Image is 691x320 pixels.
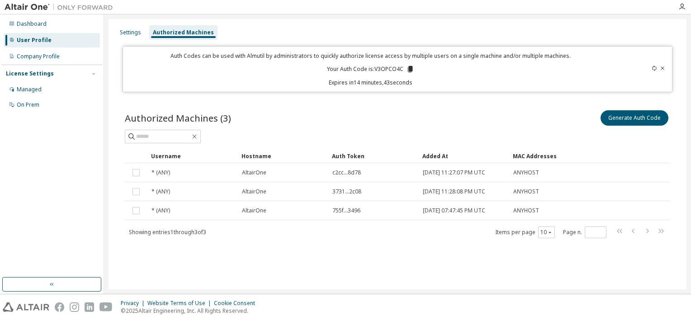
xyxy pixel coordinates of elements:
div: Username [151,149,234,163]
div: License Settings [6,70,54,77]
div: Dashboard [17,20,47,28]
div: Managed [17,86,42,93]
span: ANYHOST [513,207,539,214]
span: 3731...2c08 [332,188,361,195]
div: Privacy [121,300,147,307]
div: User Profile [17,37,52,44]
div: Settings [120,29,141,36]
button: Generate Auth Code [601,110,668,126]
div: Hostname [241,149,325,163]
span: Authorized Machines (3) [125,112,231,124]
p: Your Auth Code is: V3OPCO4C [327,65,414,73]
span: ANYHOST [513,188,539,195]
span: ANYHOST [513,169,539,176]
img: altair_logo.svg [3,302,49,312]
span: AltairOne [242,188,266,195]
span: AltairOne [242,169,266,176]
span: [DATE] 11:27:07 PM UTC [423,169,485,176]
img: Altair One [5,3,118,12]
div: On Prem [17,101,39,108]
div: Website Terms of Use [147,300,214,307]
span: c2cc...8d78 [332,169,361,176]
span: Showing entries 1 through 3 of 3 [129,228,206,236]
div: Authorized Machines [153,29,214,36]
img: youtube.svg [99,302,113,312]
button: 10 [540,229,553,236]
span: * (ANY) [151,169,170,176]
span: Page n. [563,226,606,238]
p: © 2025 Altair Engineering, Inc. All Rights Reserved. [121,307,260,315]
span: Items per page [495,226,555,238]
img: linkedin.svg [85,302,94,312]
span: * (ANY) [151,207,170,214]
span: AltairOne [242,207,266,214]
img: instagram.svg [70,302,79,312]
span: [DATE] 07:47:45 PM UTC [423,207,485,214]
div: Cookie Consent [214,300,260,307]
p: Expires in 14 minutes, 43 seconds [128,79,613,86]
span: * (ANY) [151,188,170,195]
div: Company Profile [17,53,60,60]
div: Added At [422,149,506,163]
div: MAC Addresses [513,149,578,163]
span: 755f...3496 [332,207,360,214]
div: Auth Token [332,149,415,163]
img: facebook.svg [55,302,64,312]
p: Auth Codes can be used with Almutil by administrators to quickly authorize license access by mult... [128,52,613,60]
span: [DATE] 11:28:08 PM UTC [423,188,485,195]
